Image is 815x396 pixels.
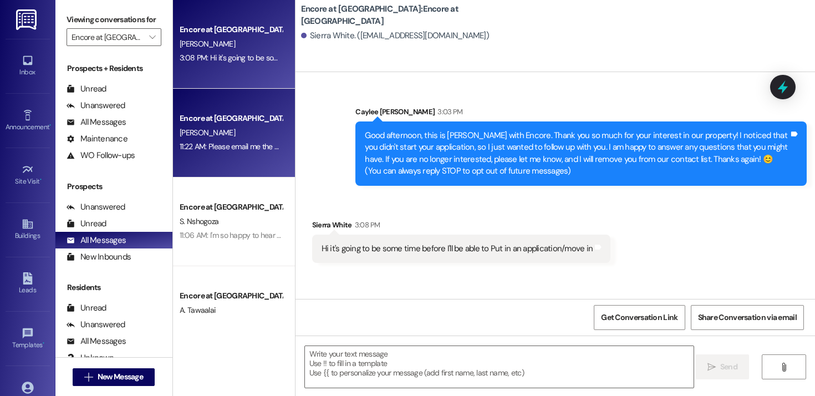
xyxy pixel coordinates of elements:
[67,302,106,314] div: Unread
[67,83,106,95] div: Unread
[720,361,737,373] span: Send
[67,201,125,213] div: Unanswered
[67,352,114,364] div: Unknown
[322,243,593,255] div: Hi it's going to be some time before I'll be able to Put in an application/move in
[180,141,608,151] div: 11:22 AM: Please email me the document at [EMAIL_ADDRESS][DOMAIN_NAME] and I will have it uploade...
[67,218,106,230] div: Unread
[352,219,380,231] div: 3:08 PM
[780,363,788,372] i: 
[73,368,155,386] button: New Message
[6,160,50,190] a: Site Visit •
[6,215,50,245] a: Buildings
[55,181,172,192] div: Prospects
[67,100,125,111] div: Unanswered
[312,219,611,235] div: Sierra White
[98,371,143,383] span: New Message
[84,373,93,382] i: 
[180,290,282,302] div: Encore at [GEOGRAPHIC_DATA]
[43,339,44,347] span: •
[180,24,282,35] div: Encore at [GEOGRAPHIC_DATA]
[67,11,161,28] label: Viewing conversations for
[601,312,678,323] span: Get Conversation Link
[149,33,155,42] i: 
[67,235,126,246] div: All Messages
[16,9,39,30] img: ResiDesk Logo
[594,305,685,330] button: Get Conversation Link
[180,39,235,49] span: [PERSON_NAME]
[180,216,218,226] span: S. Nshogoza
[67,319,125,331] div: Unanswered
[67,133,128,145] div: Maintenance
[707,363,716,372] i: 
[180,201,282,213] div: Encore at [GEOGRAPHIC_DATA]
[67,150,135,161] div: WO Follow-ups
[180,305,215,315] span: A. Tawaalai
[355,106,807,121] div: Caylee [PERSON_NAME]
[55,63,172,74] div: Prospects + Residents
[365,130,789,177] div: Good afternoon, this is [PERSON_NAME] with Encore. Thank you so much for your interest in our pro...
[698,312,797,323] span: Share Conversation via email
[180,230,789,240] div: 11:06 AM: I'm so happy to hear that you're interested! Our 1 bedroom apartments start at $1450. W...
[72,28,144,46] input: All communities
[40,176,42,184] span: •
[180,53,458,63] div: 3:08 PM: Hi it's going to be some time before I'll be able to Put in an application/move in
[67,336,126,347] div: All Messages
[696,354,750,379] button: Send
[55,282,172,293] div: Residents
[6,324,50,354] a: Templates •
[67,251,131,263] div: New Inbounds
[301,3,523,27] b: Encore at [GEOGRAPHIC_DATA]: Encore at [GEOGRAPHIC_DATA]
[67,116,126,128] div: All Messages
[180,113,282,124] div: Encore at [GEOGRAPHIC_DATA]
[691,305,804,330] button: Share Conversation via email
[435,106,462,118] div: 3:03 PM
[49,121,51,129] span: •
[301,30,489,42] div: Sierra White. ([EMAIL_ADDRESS][DOMAIN_NAME])
[180,128,235,138] span: [PERSON_NAME]
[6,269,50,299] a: Leads
[6,51,50,81] a: Inbox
